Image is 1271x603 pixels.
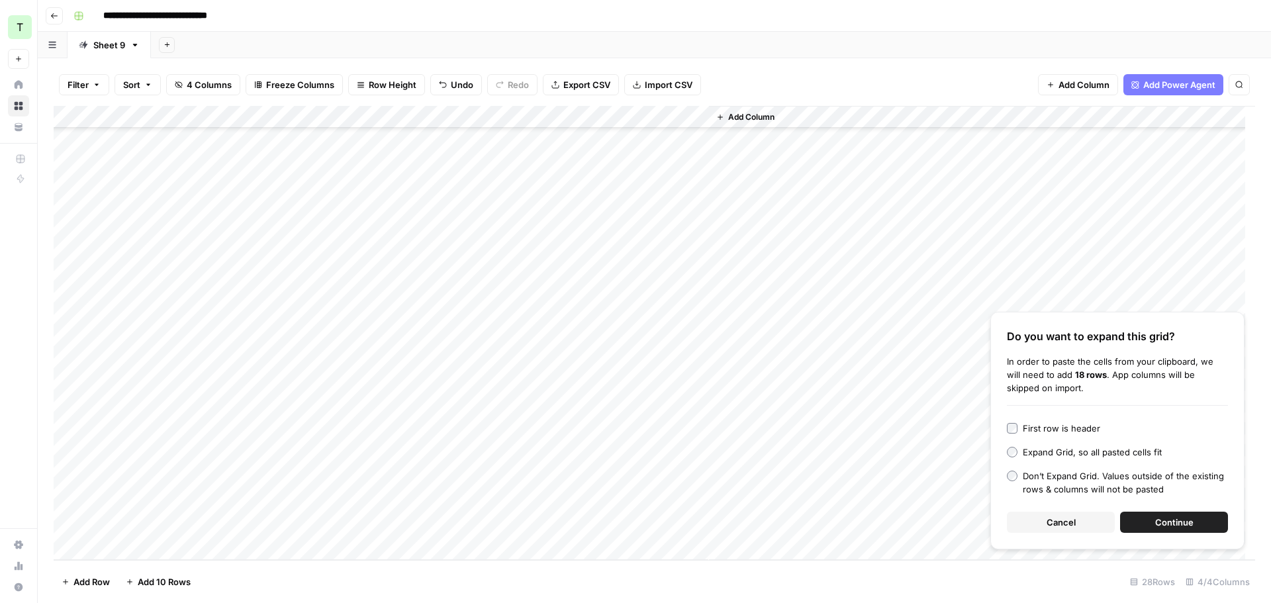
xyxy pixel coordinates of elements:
[728,111,775,123] span: Add Column
[624,74,701,95] button: Import CSV
[1123,74,1223,95] button: Add Power Agent
[487,74,538,95] button: Redo
[8,555,29,577] a: Usage
[8,534,29,555] a: Settings
[8,95,29,116] a: Browse
[123,78,140,91] span: Sort
[1120,512,1228,533] button: Continue
[451,78,473,91] span: Undo
[348,74,425,95] button: Row Height
[1007,328,1228,344] div: Do you want to expand this grid?
[187,78,232,91] span: 4 Columns
[1007,355,1228,394] div: In order to paste the cells from your clipboard, we will need to add . App columns will be skippe...
[8,74,29,95] a: Home
[115,74,161,95] button: Sort
[508,78,529,91] span: Redo
[59,74,109,95] button: Filter
[246,74,343,95] button: Freeze Columns
[68,78,89,91] span: Filter
[1023,445,1162,459] div: Expand Grid, so all pasted cells fit
[645,78,692,91] span: Import CSV
[17,19,23,35] span: T
[543,74,619,95] button: Export CSV
[1007,423,1017,434] input: First row is header
[93,38,125,52] div: Sheet 9
[68,32,151,58] a: Sheet 9
[266,78,334,91] span: Freeze Columns
[8,116,29,138] a: Your Data
[1143,78,1215,91] span: Add Power Agent
[1023,422,1100,435] div: First row is header
[1059,78,1109,91] span: Add Column
[54,571,118,592] button: Add Row
[563,78,610,91] span: Export CSV
[369,78,416,91] span: Row Height
[1155,516,1194,529] span: Continue
[8,577,29,598] button: Help + Support
[8,11,29,44] button: Workspace: TY SEO Team
[118,571,199,592] button: Add 10 Rows
[711,109,780,126] button: Add Column
[166,74,240,95] button: 4 Columns
[73,575,110,588] span: Add Row
[1007,447,1017,457] input: Expand Grid, so all pasted cells fit
[1007,471,1017,481] input: Don’t Expand Grid. Values outside of the existing rows & columns will not be pasted
[1038,74,1118,95] button: Add Column
[1007,512,1115,533] button: Cancel
[138,575,191,588] span: Add 10 Rows
[1180,571,1255,592] div: 4/4 Columns
[1023,469,1228,496] div: Don’t Expand Grid. Values outside of the existing rows & columns will not be pasted
[1125,571,1180,592] div: 28 Rows
[1047,516,1076,529] span: Cancel
[430,74,482,95] button: Undo
[1075,369,1107,380] b: 18 rows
